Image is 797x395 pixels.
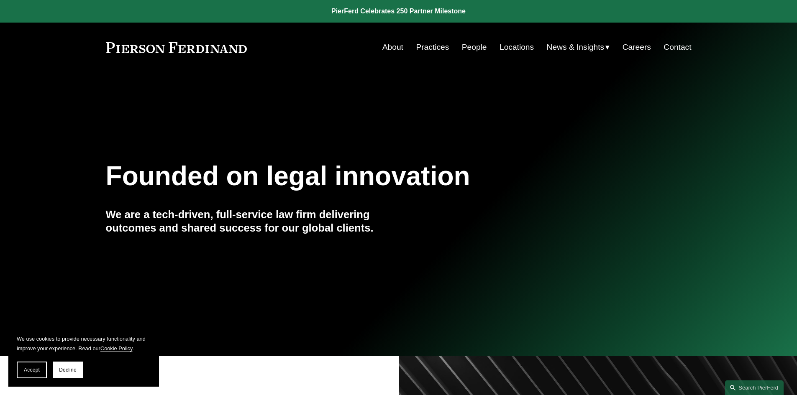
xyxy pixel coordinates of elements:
[462,39,487,55] a: People
[17,362,47,378] button: Accept
[59,367,77,373] span: Decline
[725,380,784,395] a: Search this site
[106,161,594,191] h1: Founded on legal innovation
[623,39,651,55] a: Careers
[547,39,610,55] a: folder dropdown
[17,334,151,353] p: We use cookies to provide necessary functionality and improve your experience. Read our .
[100,345,133,352] a: Cookie Policy
[500,39,534,55] a: Locations
[382,39,403,55] a: About
[53,362,83,378] button: Decline
[664,39,691,55] a: Contact
[106,208,399,235] h4: We are a tech-driven, full-service law firm delivering outcomes and shared success for our global...
[24,367,40,373] span: Accept
[416,39,449,55] a: Practices
[547,40,605,55] span: News & Insights
[8,326,159,387] section: Cookie banner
